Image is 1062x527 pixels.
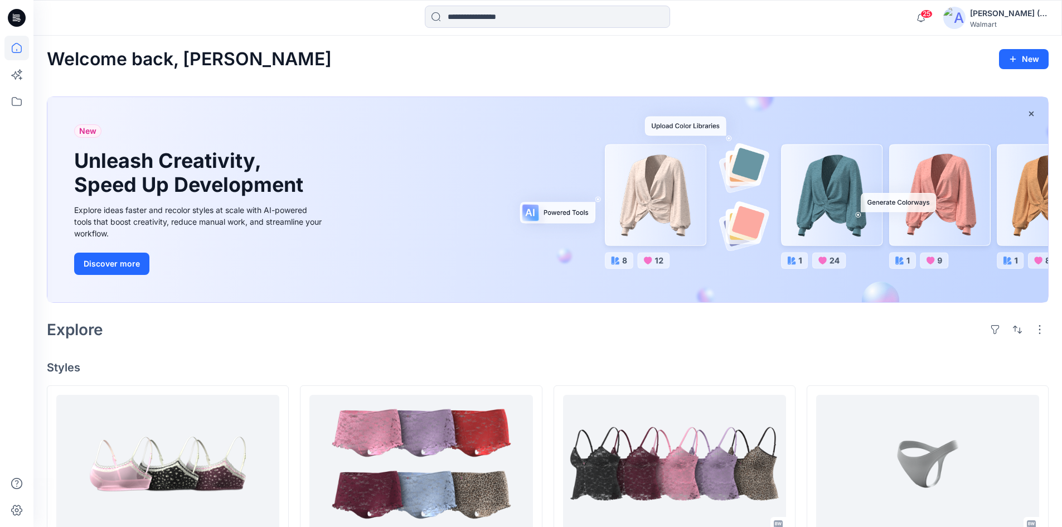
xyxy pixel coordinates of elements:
[47,361,1049,374] h4: Styles
[74,204,325,239] div: Explore ideas faster and recolor styles at scale with AI-powered tools that boost creativity, red...
[970,7,1048,20] div: [PERSON_NAME] (Delta Galil)
[970,20,1048,28] div: Walmart
[943,7,966,29] img: avatar
[999,49,1049,69] button: New
[74,149,308,197] h1: Unleash Creativity, Speed Up Development
[47,49,332,70] h2: Welcome back, [PERSON_NAME]
[74,253,149,275] button: Discover more
[920,9,933,18] span: 25
[79,124,96,138] span: New
[74,253,325,275] a: Discover more
[47,321,103,339] h2: Explore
